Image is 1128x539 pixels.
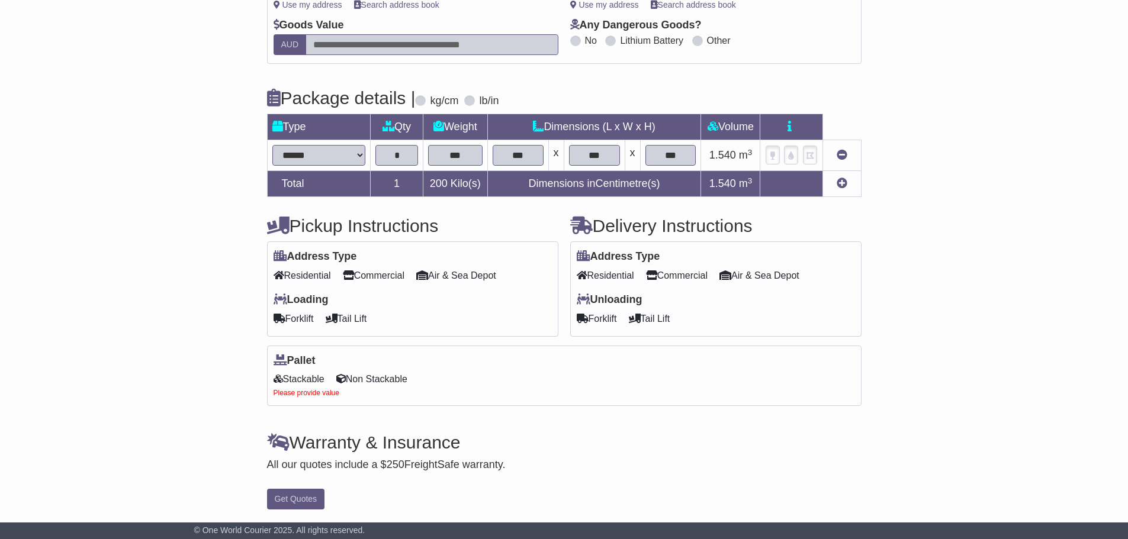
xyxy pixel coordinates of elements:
[625,140,640,171] td: x
[620,35,683,46] label: Lithium Battery
[430,95,458,108] label: kg/cm
[336,370,407,388] span: Non Stackable
[585,35,597,46] label: No
[629,309,670,328] span: Tail Lift
[194,525,365,535] span: © One World Courier 2025. All rights reserved.
[267,489,325,509] button: Get Quotes
[577,309,617,328] span: Forklift
[748,176,753,185] sup: 3
[274,370,324,388] span: Stackable
[267,433,862,452] h4: Warranty & Insurance
[577,266,634,285] span: Residential
[570,216,862,235] h4: Delivery Instructions
[548,140,564,171] td: x
[274,19,344,32] label: Goods Value
[274,354,316,367] label: Pallet
[267,114,371,140] td: Type
[387,459,404,470] span: 250
[371,114,423,140] td: Qty
[274,309,314,328] span: Forklift
[748,148,753,157] sup: 3
[371,171,423,197] td: 1
[343,266,404,285] span: Commercial
[274,34,307,55] label: AUD
[267,171,371,197] td: Total
[570,19,702,32] label: Any Dangerous Goods?
[577,250,660,263] label: Address Type
[646,266,708,285] span: Commercial
[709,149,736,161] span: 1.540
[267,88,416,108] h4: Package details |
[837,149,847,161] a: Remove this item
[707,35,731,46] label: Other
[274,266,331,285] span: Residential
[837,177,847,189] a: Add new item
[739,177,753,189] span: m
[487,114,701,140] td: Dimensions (L x W x H)
[326,309,367,328] span: Tail Lift
[267,216,558,235] h4: Pickup Instructions
[274,250,357,263] label: Address Type
[423,114,487,140] td: Weight
[709,177,736,189] span: 1.540
[430,177,448,189] span: 200
[416,266,496,285] span: Air & Sea Depot
[274,293,329,306] label: Loading
[739,149,753,161] span: m
[267,459,862,472] div: All our quotes include a $ FreightSafe warranty.
[577,293,642,306] label: Unloading
[274,389,855,397] div: Please provide value
[487,171,701,197] td: Dimensions in Centimetre(s)
[719,266,799,285] span: Air & Sea Depot
[701,114,760,140] td: Volume
[423,171,487,197] td: Kilo(s)
[479,95,499,108] label: lb/in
